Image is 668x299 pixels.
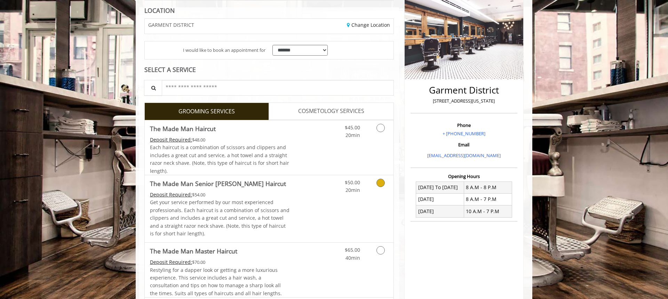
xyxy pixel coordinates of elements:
td: [DATE] [416,205,464,217]
button: Service Search [144,80,162,96]
a: [EMAIL_ADDRESS][DOMAIN_NAME] [427,152,501,159]
span: COSMETOLOGY SERVICES [298,107,364,116]
h2: Garment District [412,85,516,95]
span: Each haircut is a combination of scissors and clippers and includes a great cut and service, a ho... [150,144,289,174]
td: 8 A.M - 7 P.M [464,193,512,205]
b: The Made Man Master Haircut [150,246,237,256]
td: 8 A.M - 8 P.M [464,181,512,193]
h3: Email [412,142,516,147]
div: $70.00 [150,258,290,266]
td: [DATE] To [DATE] [416,181,464,193]
b: LOCATION [144,6,175,15]
span: $50.00 [345,179,360,186]
span: This service needs some Advance to be paid before we block your appointment [150,259,192,265]
span: 20min [345,132,360,138]
div: SELECT A SERVICE [144,66,394,73]
a: + [PHONE_NUMBER] [443,130,485,137]
div: $48.00 [150,136,290,144]
span: This service needs some Advance to be paid before we block your appointment [150,136,192,143]
b: The Made Man Senior [PERSON_NAME] Haircut [150,179,286,188]
span: GARMENT DISTRICT [148,22,194,27]
span: 20min [345,187,360,193]
h3: Opening Hours [411,174,517,179]
a: Change Location [347,22,390,28]
span: I would like to book an appointment for [183,47,265,54]
p: [STREET_ADDRESS][US_STATE] [412,97,516,105]
b: The Made Man Haircut [150,124,216,134]
span: GROOMING SERVICES [178,107,235,116]
span: 40min [345,254,360,261]
div: $54.00 [150,191,290,199]
span: This service needs some Advance to be paid before we block your appointment [150,191,192,198]
td: [DATE] [416,193,464,205]
h3: Phone [412,123,516,128]
p: Get your service performed by our most experienced professionals. Each haircut is a combination o... [150,199,290,237]
span: Restyling for a dapper look or getting a more luxurious experience. This service includes a hair ... [150,267,282,297]
span: $45.00 [345,124,360,131]
span: $65.00 [345,247,360,253]
td: 10 A.M - 7 P.M [464,205,512,217]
